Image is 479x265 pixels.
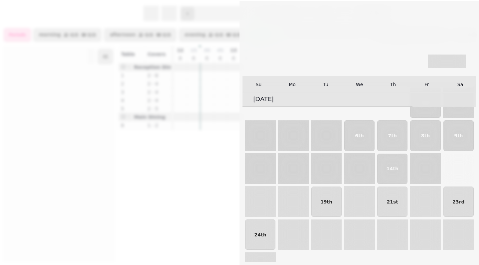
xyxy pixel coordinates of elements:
p: 26th [320,232,332,237]
button: [DATE] [428,55,466,68]
button: 9th [443,120,474,151]
button: 16th [443,154,474,184]
button: 15th [410,154,440,184]
div: Tu [310,81,342,88]
p: 14th [387,166,399,171]
button: 30th [443,219,474,250]
button: 5th [311,120,342,151]
button: 8th [410,120,440,151]
button: 7th [377,120,407,151]
button: 13th [344,154,375,184]
h2: Select a date [253,57,357,66]
div: Th [377,81,409,88]
button: 25th [278,219,308,250]
p: 22nd [419,199,432,204]
p: 4th [289,133,298,138]
button: 4th [278,120,308,151]
button: 18th [278,187,308,217]
button: 10th [245,154,275,184]
p: 21st [387,199,399,204]
button: 11th [278,154,308,184]
p: 28th [387,232,399,237]
p: 17th [254,199,266,204]
button: 21st [377,187,407,217]
p: 30th [452,232,464,237]
p: 11th [287,166,299,171]
div: Su [242,81,275,88]
button: 23rd [443,187,474,217]
p: 18th [287,199,299,204]
button: 26th [311,219,342,250]
p: 16th [452,166,464,171]
p: 5th [322,133,331,138]
button: 17th [245,187,275,217]
button: 20th [344,187,375,217]
span: [DATE] [442,59,460,64]
p: 3rd [256,133,265,138]
button: 14th [377,154,407,184]
p: 27th [353,232,365,237]
span: [DATE] [259,30,277,38]
span: Guest [350,30,365,38]
p: 20th [353,199,365,204]
button: 6th [344,120,375,151]
p: 9th [454,133,463,138]
button: 27th [344,219,375,250]
h3: [DATE] [253,94,466,104]
p: 19th [320,199,332,204]
span: Guests & Time [294,30,333,38]
p: 13th [353,166,365,171]
p: 7th [388,133,397,138]
button: 19th [311,187,342,217]
p: 12th [320,166,332,171]
button: 29th [410,219,440,250]
button: 3rd [245,120,275,151]
div: We [343,81,376,88]
button: 12th [311,154,342,184]
div: Fr [410,81,443,88]
p: 15th [419,166,431,171]
p: 6th [355,133,364,138]
div: Sa [444,81,476,88]
h3: Create Booking [262,7,308,15]
span: • Reception Dining [367,32,403,37]
p: 10th [254,166,266,171]
p: 24th [254,232,266,237]
button: 24th [245,219,275,250]
p: 29th [419,232,431,237]
p: 25th [287,232,299,237]
button: 28th [377,219,407,250]
p: 8th [421,133,430,138]
div: Mo [276,81,308,88]
p: 23rd [452,199,464,204]
button: 22nd [410,187,440,217]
